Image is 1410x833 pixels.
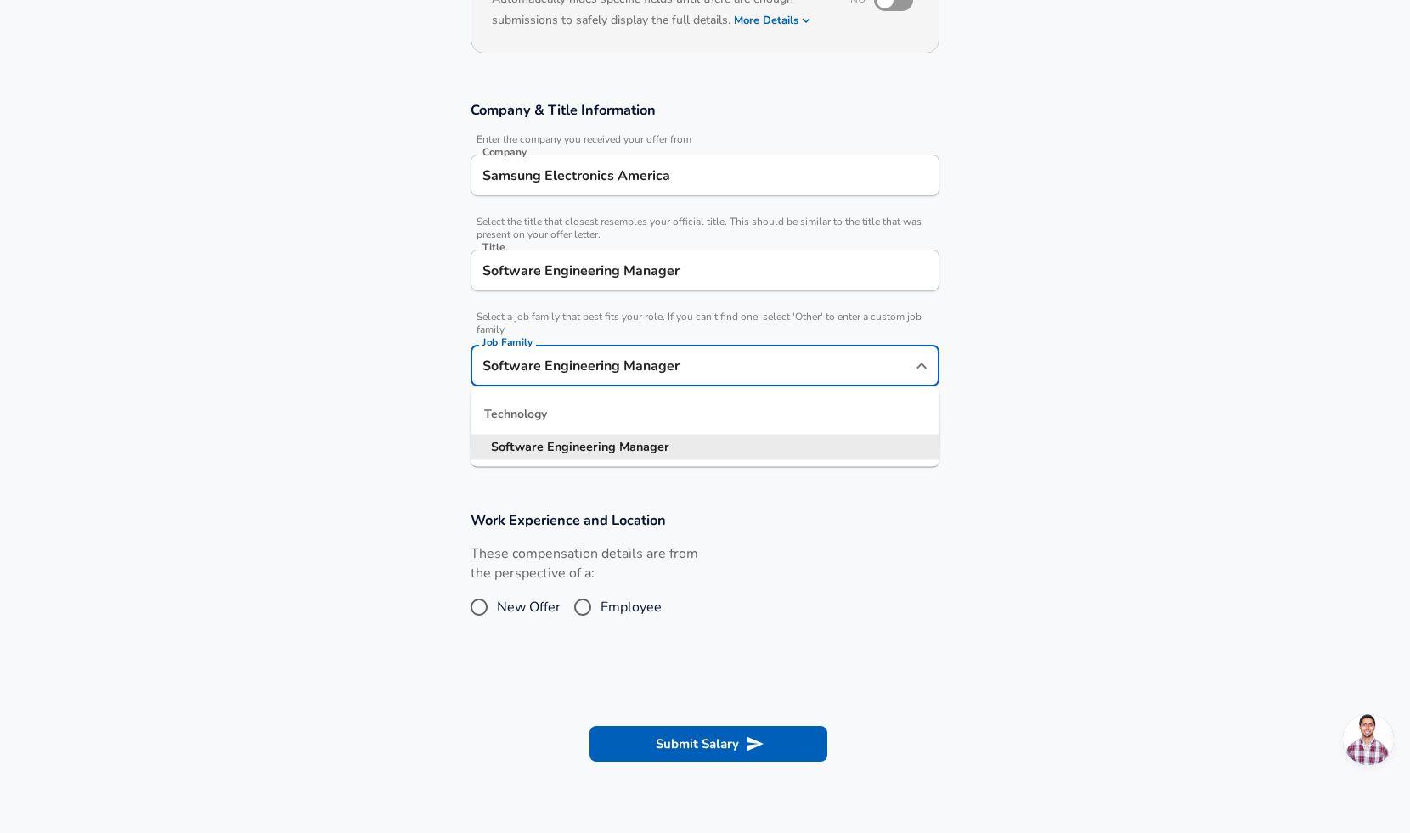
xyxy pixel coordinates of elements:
label: These compensation details are from the perspective of a: [471,544,698,583]
span: New Offer [497,597,561,617]
span: Select a job family that best fits your role. If you can't find one, select 'Other' to enter a cu... [471,311,939,336]
label: Job Family [482,337,533,347]
span: Enter the company you received your offer from [471,133,939,146]
button: More Details [734,8,812,32]
div: Technology [471,394,939,435]
button: Submit Salary [589,726,827,762]
label: Company [482,147,527,157]
input: Software Engineer [478,352,906,379]
strong: Software [491,438,547,455]
h3: Company & Title Information [471,100,939,120]
strong: Engineering [547,438,619,455]
span: Employee [601,597,662,617]
input: Software Engineer [478,257,932,284]
div: Open chat [1343,714,1394,765]
h3: Work Experience and Location [471,510,939,530]
span: Select the title that closest resembles your official title. This should be similar to the title ... [471,216,939,241]
label: Title [482,242,505,252]
input: Google [478,162,932,189]
button: Close [910,354,933,378]
strong: Manager [619,438,669,455]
